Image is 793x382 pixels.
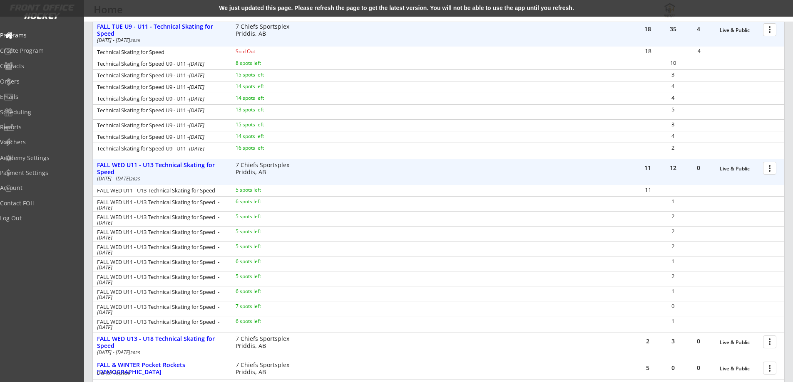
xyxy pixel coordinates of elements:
div: 2 [635,338,660,344]
div: FALL WED U11 - U13 Technical Skating for Speed [97,162,227,176]
em: [DATE] [189,145,204,152]
div: Oct [DATE] [97,370,224,375]
div: 18 [635,26,660,32]
div: 7 Chiefs Sportsplex Priddis, AB [236,335,301,350]
em: [DATE] [189,71,204,79]
div: 2 [661,145,685,150]
div: 0 [686,365,711,371]
div: 1 [661,318,685,324]
div: 18 [636,48,660,54]
div: 15 spots left [236,72,289,77]
div: 11 [636,187,660,193]
div: 12 [661,165,686,171]
em: [DATE] [97,323,112,331]
div: 5 spots left [236,244,289,249]
button: more_vert [763,335,776,348]
div: 5 spots left [236,229,289,234]
div: 8 spots left [236,61,289,66]
div: 5 spots left [236,274,289,279]
div: Technical Skating for Speed U9 - U11 - [97,123,224,128]
div: FALL TUE U9 - U11 - Technical Skating for Speed [97,23,227,37]
em: [DATE] [97,234,112,241]
div: 0 [661,365,686,371]
div: 2 [661,274,685,279]
div: 1 [661,199,685,204]
div: FALL WED U11 - U13 Technical Skating for Speed - [97,229,224,240]
div: 35 [661,26,686,32]
div: 10 [661,60,685,66]
div: 11 [635,165,660,171]
div: 7 Chiefs Sportsplex Priddis, AB [236,362,301,376]
em: 2025 [130,37,140,43]
div: 15 spots left [236,122,289,127]
div: Live & Public [720,27,759,33]
div: FALL WED U11 - U13 Technical Skating for Speed - [97,259,224,270]
div: 0 [686,338,711,344]
div: FALL WED U11 - U13 Technical Skating for Speed [97,188,224,193]
em: [DATE] [97,278,112,286]
div: 7 spots left [236,304,289,309]
div: [DATE] - [DATE] [97,176,224,181]
div: Live & Public [720,166,759,172]
em: [DATE] [97,264,112,271]
em: [DATE] [189,60,204,67]
div: 0 [686,165,711,171]
div: 2 [661,229,685,234]
div: 4 [661,95,685,101]
em: [DATE] [97,219,112,226]
div: 2 [661,214,685,219]
div: 4 [661,133,685,139]
div: 5 spots left [236,187,289,192]
button: more_vert [763,362,776,375]
em: 2025 [130,350,140,355]
div: 6 spots left [236,289,289,294]
div: Technical Skating for Speed U9 - U11 - [97,84,224,90]
div: Live & Public [720,340,759,345]
div: [DATE] - [DATE] [97,38,224,43]
div: Live & Public [720,366,759,372]
div: 4 [661,84,685,89]
em: [DATE] [189,95,204,102]
em: [DATE] [97,204,112,211]
div: Technical Skating for Speed U9 - U11 - [97,146,224,151]
div: 7 Chiefs Sportsplex Priddis, AB [236,23,301,37]
div: 16 spots left [236,145,289,150]
em: [DATE] [189,121,204,129]
div: Technical Skating for Speed U9 - U11 - [97,61,224,67]
em: 2026 [120,370,130,376]
em: [DATE] [189,83,204,91]
div: FALL WED U11 - U13 Technical Skating for Speed - [97,244,224,255]
div: Technical Skating for Speed U9 - U11 - [97,96,224,101]
div: FALL WED U11 - U13 Technical Skating for Speed - [97,274,224,285]
div: 3 [661,338,686,344]
div: 14 spots left [236,84,289,89]
div: 14 spots left [236,134,289,139]
div: Technical Skating for Speed [97,49,224,55]
div: 1 [661,288,685,294]
button: more_vert [763,23,776,36]
em: [DATE] [97,249,112,256]
em: [DATE] [97,293,112,301]
div: FALL WED U11 - U13 Technical Skating for Speed - [97,304,224,315]
em: [DATE] [97,308,112,316]
div: FALL & WINTER Pocket Rockets [DEMOGRAPHIC_DATA] [97,362,227,376]
div: 7 Chiefs Sportsplex Priddis, AB [236,162,301,176]
button: more_vert [763,162,776,175]
em: [DATE] [189,133,204,140]
div: [DATE] - [DATE] [97,350,224,355]
div: 3 [661,72,685,77]
div: Technical Skating for Speed U9 - U11 - [97,73,224,78]
div: 6 spots left [236,259,289,264]
div: 6 spots left [236,319,289,324]
em: 2025 [130,176,140,182]
div: 13 spots left [236,107,289,112]
div: 0 [661,303,685,309]
div: 6 spots left [236,199,289,204]
div: FALL WED U13 - U18 Technical Skating for Speed [97,335,227,350]
div: 2 [661,244,685,249]
div: FALL WED U11 - U13 Technical Skating for Speed - [97,200,224,210]
div: 1 [661,259,685,264]
div: Sold Out [236,49,289,54]
em: [DATE] [189,106,204,114]
div: 3 [661,122,685,127]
